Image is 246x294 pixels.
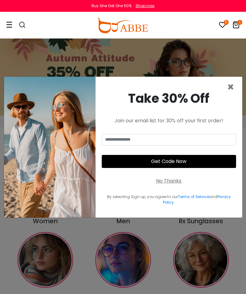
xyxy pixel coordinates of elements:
[219,22,226,29] a: 5
[163,194,231,205] a: Privacy Policy
[237,20,242,25] i: 1
[102,117,236,124] div: Join our email list for 30% off your first order!
[224,20,229,25] i: 5
[156,177,181,185] div: No Thanks
[178,194,209,199] a: Terms of Service
[92,3,132,9] div: Buy One Get One 50%
[227,82,234,93] button: Close
[97,18,148,33] img: abbeglasses.com
[102,89,236,108] div: Take 30% Off
[4,77,96,218] img: welcome
[232,22,240,29] a: 1
[227,79,234,95] span: ×
[102,194,236,205] div: By selecting Sign up, you agree to our and .
[136,3,154,9] div: Shop now
[102,155,236,168] button: Get Code Now
[132,3,154,8] a: Shop now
